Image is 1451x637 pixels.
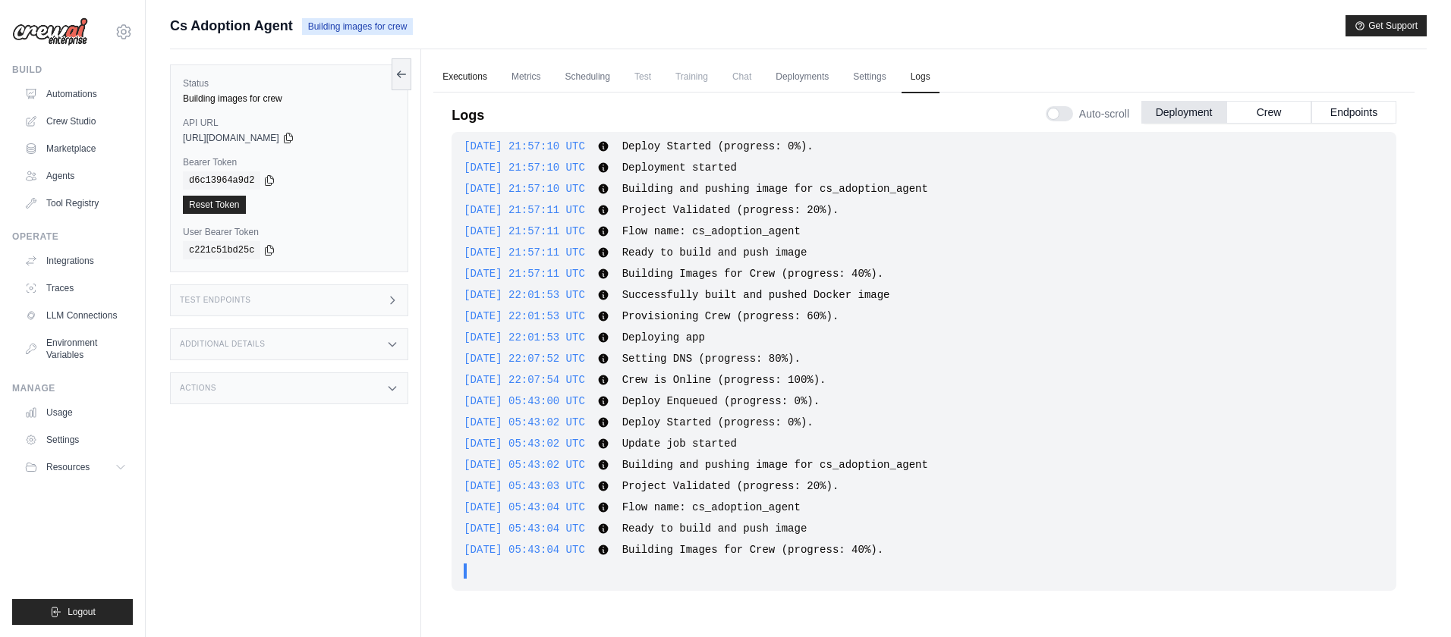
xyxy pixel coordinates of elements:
[486,563,492,579] span: .
[464,162,585,174] span: [DATE] 21:57:10 UTC
[464,331,585,344] span: [DATE] 22:01:53 UTC
[622,522,807,535] span: Ready to build and push image
[464,395,585,407] span: [DATE] 05:43:00 UTC
[502,61,550,93] a: Metrics
[12,599,133,625] button: Logout
[622,268,883,280] span: Building Images for Crew (progress: 40%).
[766,61,838,93] a: Deployments
[464,522,585,535] span: [DATE] 05:43:04 UTC
[622,310,839,322] span: Provisioning Crew (progress: 60%).
[1311,101,1396,124] button: Endpoints
[46,461,90,473] span: Resources
[1141,101,1226,124] button: Deployment
[18,303,133,328] a: LLM Connections
[18,400,133,425] a: Usage
[622,140,814,152] span: Deploy Started (progress: 0%).
[1346,15,1427,36] button: Get Support
[183,226,395,238] label: User Bearer Token
[622,246,807,259] span: Ready to build and push image
[183,196,246,214] a: Reset Token
[479,563,485,579] span: .
[622,183,928,195] span: Building and pushing image for cs_adoption_agent
[18,109,133,133] a: Crew Studio
[18,249,133,273] a: Integrations
[433,61,496,93] a: Executions
[183,117,395,129] label: API URL
[18,191,133,215] a: Tool Registry
[180,340,265,349] h3: Additional Details
[464,459,585,471] span: [DATE] 05:43:02 UTC
[464,374,585,386] span: [DATE] 22:07:54 UTC
[170,15,293,36] span: Cs Adoption Agent
[183,171,260,190] code: d6c13964a9d2
[18,276,133,300] a: Traces
[452,105,484,126] p: Logs
[622,416,814,428] span: Deploy Started (progress: 0%).
[622,480,839,492] span: Project Validated (progress: 20%).
[183,77,395,89] label: Status
[464,289,585,301] span: [DATE] 22:01:53 UTC
[18,82,133,106] a: Automations
[464,225,585,237] span: [DATE] 21:57:11 UTC
[12,382,133,394] div: Manage
[622,225,801,237] span: Flow name: cs_adoption_agent
[464,416,585,428] span: [DATE] 05:43:02 UTC
[183,93,395,105] div: Building images for crew
[464,480,585,492] span: [DATE] 05:43:03 UTC
[666,61,717,92] span: Training is not available until the deployment is complete
[12,17,88,46] img: Logo
[464,438,585,450] span: [DATE] 05:43:02 UTC
[464,140,585,152] span: [DATE] 21:57:10 UTC
[622,501,801,513] span: Flow name: cs_adoption_agent
[622,204,839,216] span: Project Validated (progress: 20%).
[622,395,820,407] span: Deploy Enqueued (progress: 0%).
[464,310,585,322] span: [DATE] 22:01:53 UTC
[302,18,414,35] span: Building images for crew
[68,606,96,618] span: Logout
[12,64,133,76] div: Build
[723,61,760,92] span: Chat is not available until the deployment is complete
[464,268,585,280] span: [DATE] 21:57:11 UTC
[18,455,133,479] button: Resources
[183,156,395,168] label: Bearer Token
[622,459,928,471] span: Building and pushing image for cs_adoption_agent
[18,164,133,188] a: Agents
[180,384,216,393] h3: Actions
[464,501,585,513] span: [DATE] 05:43:04 UTC
[622,289,890,301] span: Successfully built and pushed Docker image
[464,204,585,216] span: [DATE] 21:57:11 UTC
[180,296,251,305] h3: Test Endpoints
[625,61,660,92] span: Test
[1226,101,1311,124] button: Crew
[12,231,133,243] div: Operate
[622,544,883,556] span: Building Images for Crew (progress: 40%).
[622,353,801,365] span: Setting DNS (progress: 80%).
[1375,564,1451,637] iframe: Chat Widget
[18,428,133,452] a: Settings
[183,241,260,259] code: c221c51bd25c
[464,544,585,556] span: [DATE] 05:43:04 UTC
[1079,106,1129,121] span: Auto-scroll
[622,438,737,450] span: Update job started
[464,246,585,259] span: [DATE] 21:57:11 UTC
[183,132,279,144] span: [URL][DOMAIN_NAME]
[902,61,940,93] a: Logs
[18,136,133,161] a: Marketplace
[622,374,826,386] span: Crew is Online (progress: 100%).
[464,183,585,195] span: [DATE] 21:57:10 UTC
[622,331,705,344] span: Deploying app
[556,61,619,93] a: Scheduling
[18,331,133,367] a: Environment Variables
[844,61,895,93] a: Settings
[464,353,585,365] span: [DATE] 22:07:52 UTC
[622,162,737,174] span: Deployment started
